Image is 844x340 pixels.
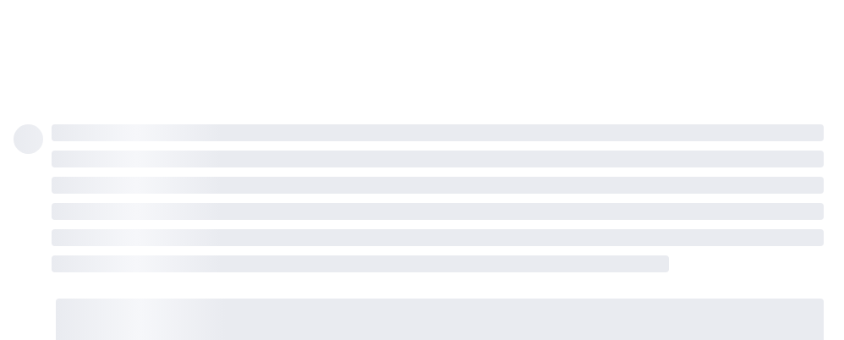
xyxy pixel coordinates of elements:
[52,203,824,220] span: ‌
[52,229,824,246] span: ‌
[52,151,824,167] span: ‌
[52,124,824,141] span: ‌
[14,124,43,154] span: ‌
[52,255,669,272] span: ‌
[52,177,824,194] span: ‌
